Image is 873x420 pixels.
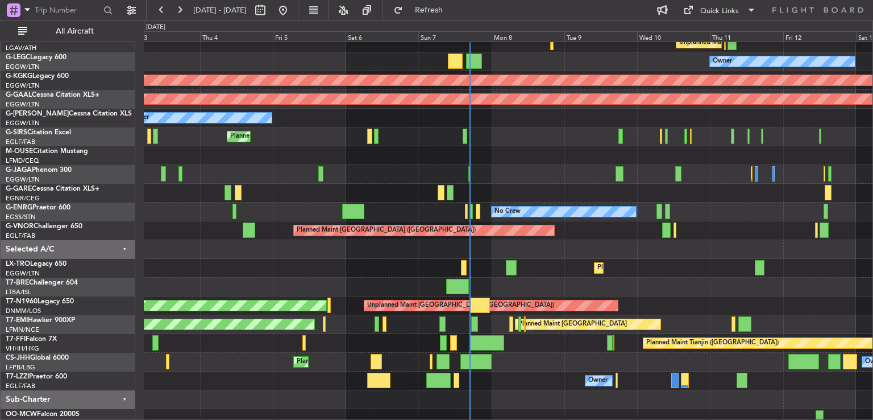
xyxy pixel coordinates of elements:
[492,31,564,42] div: Mon 8
[6,411,37,418] span: OO-MCW
[494,203,521,220] div: No Crew
[677,1,762,19] button: Quick Links
[6,138,35,146] a: EGLF/FAB
[6,167,72,174] a: G-JAGAPhenom 300
[388,1,456,19] button: Refresh
[6,186,99,192] a: G-GARECessna Citation XLS+
[6,44,36,52] a: LGAV/ATH
[6,148,33,155] span: M-OUSE
[646,335,779,352] div: Planned Maint Tianjin ([GEOGRAPHIC_DATA])
[6,344,39,353] a: VHHH/HKG
[193,5,247,15] span: [DATE] - [DATE]
[6,92,99,98] a: G-GAALCessna Citation XLS+
[6,298,38,305] span: T7-N1960
[6,157,39,165] a: LFMD/CEQ
[6,373,29,380] span: T7-LZZI
[6,307,41,315] a: DNMM/LOS
[35,2,100,19] input: Trip Number
[6,279,29,286] span: T7-BRE
[6,175,40,184] a: EGGW/LTN
[418,31,491,42] div: Sun 7
[6,119,40,127] a: EGGW/LTN
[6,336,57,343] a: T7-FFIFalcon 7X
[230,128,409,145] div: Planned Maint [GEOGRAPHIC_DATA] ([GEOGRAPHIC_DATA])
[679,34,863,51] div: Unplanned Maint [GEOGRAPHIC_DATA] ([PERSON_NAME] Intl)
[6,73,32,80] span: G-KGKG
[6,279,78,286] a: T7-BREChallenger 604
[518,316,627,333] div: Planned Maint [GEOGRAPHIC_DATA]
[6,194,40,203] a: EGNR/CEG
[6,261,30,267] span: LX-TRO
[6,373,67,380] a: T7-LZZIPraetor 600
[6,232,35,240] a: EGLF/FAB
[405,6,453,14] span: Refresh
[6,382,35,390] a: EGLF/FAB
[6,129,71,136] a: G-SIRSCitation Excel
[713,53,732,70] div: Owner
[6,261,66,267] a: LX-TROLegacy 650
[6,317,28,324] span: T7-EMI
[6,223,34,230] span: G-VNOR
[6,73,69,80] a: G-KGKGLegacy 600
[6,363,35,372] a: LFPB/LBG
[564,31,637,42] div: Tue 9
[6,204,70,211] a: G-ENRGPraetor 600
[6,92,32,98] span: G-GAAL
[6,317,75,324] a: T7-EMIHawker 900XP
[6,355,69,361] a: CS-JHHGlobal 6000
[273,31,346,42] div: Fri 5
[6,288,31,297] a: LTBA/ISL
[6,204,32,211] span: G-ENRG
[6,100,40,109] a: EGGW/LTN
[6,81,40,90] a: EGGW/LTN
[783,31,856,42] div: Fri 12
[597,260,672,277] div: Planned Maint Dusseldorf
[6,336,26,343] span: T7-FFI
[6,355,30,361] span: CS-JHH
[710,31,783,42] div: Thu 11
[6,269,40,278] a: EGGW/LTN
[6,298,74,305] a: T7-N1960Legacy 650
[367,297,554,314] div: Unplanned Maint [GEOGRAPHIC_DATA] ([GEOGRAPHIC_DATA])
[297,222,476,239] div: Planned Maint [GEOGRAPHIC_DATA] ([GEOGRAPHIC_DATA])
[588,372,608,389] div: Owner
[6,110,132,117] a: G-[PERSON_NAME]Cessna Citation XLS
[6,223,82,230] a: G-VNORChallenger 650
[6,54,30,61] span: G-LEGC
[146,23,165,32] div: [DATE]
[297,353,476,370] div: Planned Maint [GEOGRAPHIC_DATA] ([GEOGRAPHIC_DATA])
[637,31,710,42] div: Wed 10
[6,148,88,155] a: M-OUSECitation Mustang
[6,110,69,117] span: G-[PERSON_NAME]
[200,31,273,42] div: Thu 4
[6,63,40,71] a: EGGW/LTN
[13,22,123,40] button: All Aircraft
[6,411,80,418] a: OO-MCWFalcon 2000S
[6,129,27,136] span: G-SIRS
[30,27,120,35] span: All Aircraft
[6,54,66,61] a: G-LEGCLegacy 600
[6,167,32,174] span: G-JAGA
[6,213,36,221] a: EGSS/STN
[346,31,418,42] div: Sat 6
[6,186,32,192] span: G-GARE
[700,6,739,17] div: Quick Links
[6,326,39,334] a: LFMN/NCE
[127,31,199,42] div: Wed 3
